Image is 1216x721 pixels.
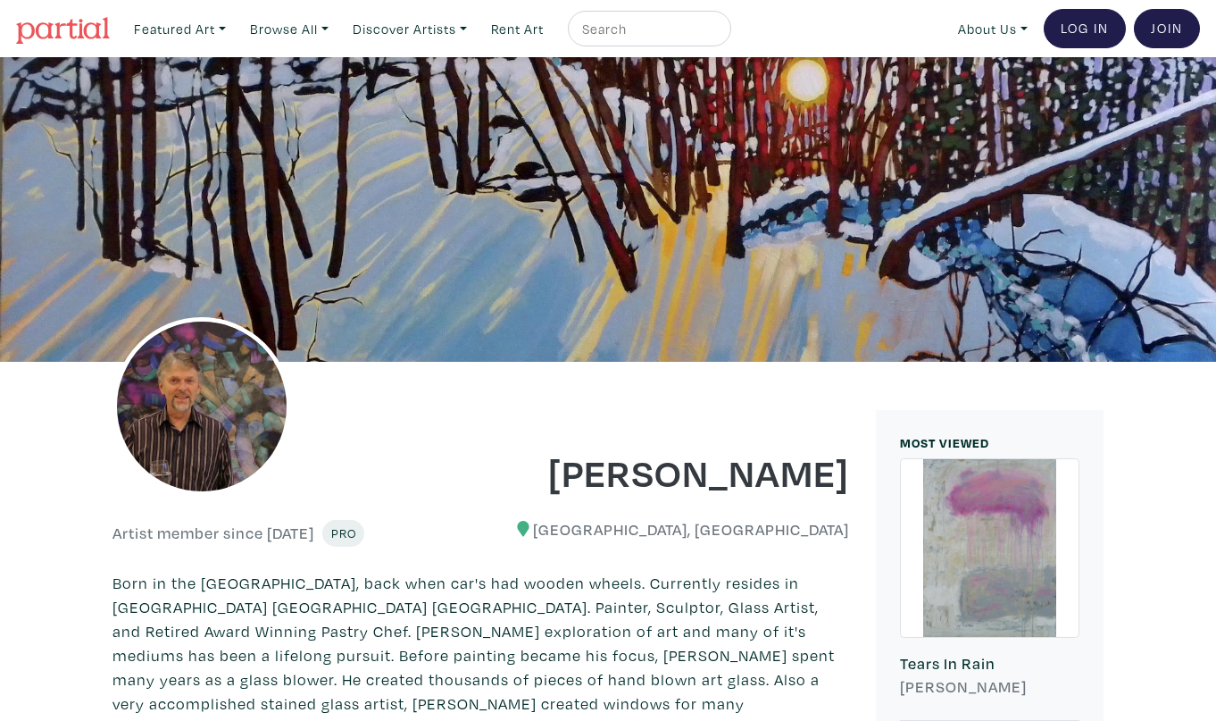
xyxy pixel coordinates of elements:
[580,18,714,40] input: Search
[495,520,850,540] h6: [GEOGRAPHIC_DATA], [GEOGRAPHIC_DATA]
[1044,9,1126,48] a: Log In
[345,11,475,47] a: Discover Artists
[242,11,337,47] a: Browse All
[950,11,1036,47] a: About Us
[900,677,1079,697] h6: [PERSON_NAME]
[495,448,850,496] h1: [PERSON_NAME]
[900,434,989,451] small: MOST VIEWED
[112,524,314,543] h6: Artist member since [DATE]
[112,317,291,496] img: phpThumb.php
[900,654,1079,674] h6: Tears In Rain
[330,524,356,541] span: Pro
[483,11,552,47] a: Rent Art
[126,11,234,47] a: Featured Art
[1134,9,1200,48] a: Join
